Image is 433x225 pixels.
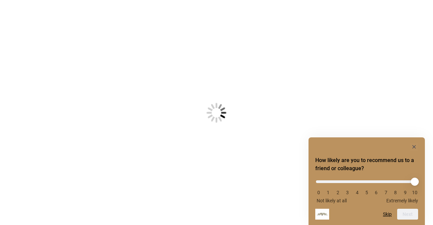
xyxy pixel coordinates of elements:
[383,211,392,217] button: Skip
[315,190,322,195] li: 0
[354,190,361,195] li: 4
[363,190,370,195] li: 5
[173,69,260,156] img: Loading
[335,190,341,195] li: 2
[315,143,418,220] div: How likely are you to recommend us to a friend or colleague? Select an option from 0 to 10, with ...
[383,190,389,195] li: 7
[317,198,347,203] span: Not likely at all
[315,175,418,203] div: How likely are you to recommend us to a friend or colleague? Select an option from 0 to 10, with ...
[397,209,418,220] button: Next question
[373,190,380,195] li: 6
[402,190,409,195] li: 9
[411,190,418,195] li: 10
[344,190,351,195] li: 3
[410,143,418,151] button: Hide survey
[315,156,418,173] h2: How likely are you to recommend us to a friend or colleague? Select an option from 0 to 10, with ...
[386,198,418,203] span: Extremely likely
[325,190,332,195] li: 1
[392,190,399,195] li: 8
